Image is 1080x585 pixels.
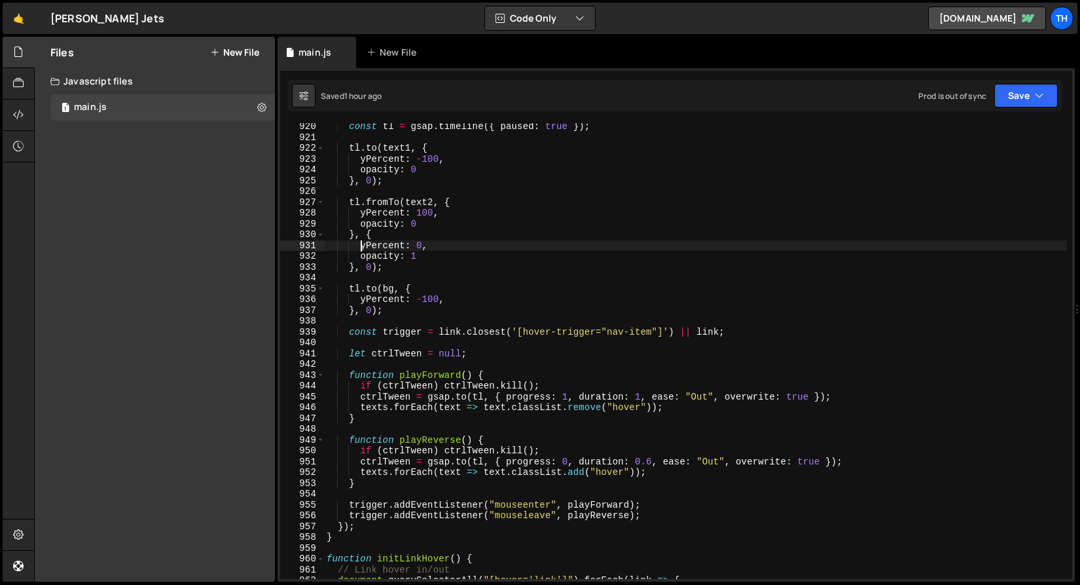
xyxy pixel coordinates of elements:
[280,381,325,392] div: 944
[280,489,325,500] div: 954
[280,316,325,327] div: 938
[1050,7,1073,30] a: Th
[280,543,325,554] div: 959
[62,104,69,114] span: 1
[280,327,325,338] div: 939
[485,7,595,30] button: Code Only
[298,46,331,59] div: main.js
[35,68,275,94] div: Javascript files
[280,197,325,208] div: 927
[280,273,325,284] div: 934
[280,219,325,230] div: 929
[210,47,259,58] button: New File
[280,262,325,273] div: 933
[280,554,325,565] div: 960
[280,294,325,305] div: 936
[74,102,107,113] div: main.js
[280,392,325,403] div: 945
[280,359,325,370] div: 942
[280,132,325,143] div: 921
[321,90,382,102] div: Saved
[280,478,325,489] div: 953
[280,337,325,349] div: 940
[280,240,325,252] div: 931
[280,305,325,316] div: 937
[280,164,325,176] div: 924
[280,424,325,435] div: 948
[280,521,325,533] div: 957
[280,208,325,219] div: 928
[50,10,164,26] div: [PERSON_NAME] Jets
[367,46,422,59] div: New File
[344,90,382,102] div: 1 hour ago
[280,467,325,478] div: 952
[280,121,325,132] div: 920
[280,251,325,262] div: 932
[280,284,325,295] div: 935
[280,445,325,457] div: 950
[50,94,275,121] div: 16759/45776.js
[280,532,325,543] div: 958
[280,143,325,154] div: 922
[280,510,325,521] div: 956
[280,565,325,576] div: 961
[280,435,325,446] div: 949
[994,84,1058,107] button: Save
[280,500,325,511] div: 955
[280,457,325,468] div: 951
[928,7,1046,30] a: [DOMAIN_NAME]
[280,402,325,413] div: 946
[280,176,325,187] div: 925
[280,229,325,240] div: 930
[50,45,74,60] h2: Files
[280,186,325,197] div: 926
[280,154,325,165] div: 923
[280,370,325,381] div: 943
[280,413,325,425] div: 947
[280,349,325,360] div: 941
[918,90,986,102] div: Prod is out of sync
[3,3,35,34] a: 🤙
